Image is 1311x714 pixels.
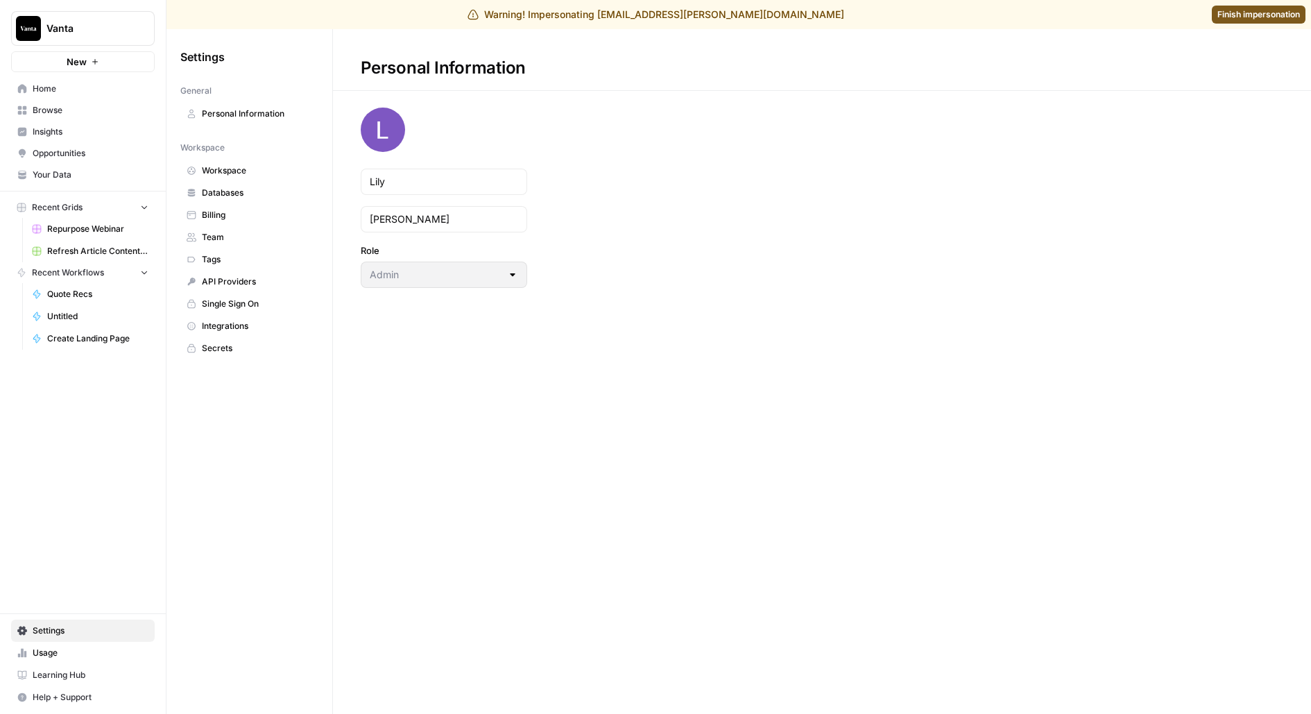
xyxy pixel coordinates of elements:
[47,310,148,323] span: Untitled
[32,201,83,214] span: Recent Grids
[11,51,155,72] button: New
[468,8,844,22] div: Warning! Impersonating [EMAIL_ADDRESS][PERSON_NAME][DOMAIN_NAME]
[16,16,41,41] img: Vanta Logo
[202,320,312,332] span: Integrations
[202,231,312,244] span: Team
[202,209,312,221] span: Billing
[33,83,148,95] span: Home
[33,624,148,637] span: Settings
[33,647,148,659] span: Usage
[26,283,155,305] a: Quote Recs
[67,55,87,69] span: New
[11,197,155,218] button: Recent Grids
[180,337,318,359] a: Secrets
[180,293,318,315] a: Single Sign On
[47,332,148,345] span: Create Landing Page
[180,226,318,248] a: Team
[33,691,148,704] span: Help + Support
[33,147,148,160] span: Opportunities
[33,669,148,681] span: Learning Hub
[26,328,155,350] a: Create Landing Page
[180,49,225,65] span: Settings
[202,187,312,199] span: Databases
[202,108,312,120] span: Personal Information
[333,57,554,79] div: Personal Information
[11,164,155,186] a: Your Data
[202,164,312,177] span: Workspace
[47,288,148,300] span: Quote Recs
[11,142,155,164] a: Opportunities
[26,240,155,262] a: Refresh Article Content (+ Webinar Quotes)
[180,85,212,97] span: General
[11,620,155,642] a: Settings
[26,218,155,240] a: Repurpose Webinar
[11,11,155,46] button: Workspace: Vanta
[47,245,148,257] span: Refresh Article Content (+ Webinar Quotes)
[47,223,148,235] span: Repurpose Webinar
[11,262,155,283] button: Recent Workflows
[180,142,225,154] span: Workspace
[180,315,318,337] a: Integrations
[11,99,155,121] a: Browse
[33,104,148,117] span: Browse
[361,108,405,152] img: avatar
[33,126,148,138] span: Insights
[1212,6,1305,24] a: Finish impersonation
[11,664,155,686] a: Learning Hub
[11,78,155,100] a: Home
[202,342,312,355] span: Secrets
[32,266,104,279] span: Recent Workflows
[26,305,155,328] a: Untitled
[11,642,155,664] a: Usage
[180,182,318,204] a: Databases
[46,22,130,35] span: Vanta
[11,686,155,708] button: Help + Support
[1217,8,1300,21] span: Finish impersonation
[33,169,148,181] span: Your Data
[11,121,155,143] a: Insights
[180,103,318,125] a: Personal Information
[180,248,318,271] a: Tags
[202,253,312,266] span: Tags
[180,204,318,226] a: Billing
[202,275,312,288] span: API Providers
[180,271,318,293] a: API Providers
[180,160,318,182] a: Workspace
[361,244,527,257] label: Role
[202,298,312,310] span: Single Sign On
